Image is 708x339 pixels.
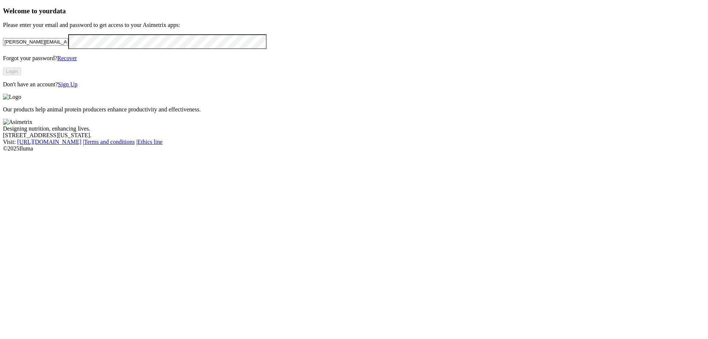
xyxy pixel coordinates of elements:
[3,119,32,125] img: Asimetrix
[53,7,66,15] span: data
[3,38,68,46] input: Your email
[84,139,135,145] a: Terms and conditions
[138,139,163,145] a: Ethics line
[57,55,77,61] a: Recover
[3,125,705,132] div: Designing nutrition, enhancing lives.
[3,68,21,75] button: Login
[3,145,705,152] div: © 2025 Iluma
[3,22,705,28] p: Please enter your email and password to get access to your Asimetrix apps:
[17,139,81,145] a: [URL][DOMAIN_NAME]
[3,55,705,62] p: Forgot your password?
[3,139,705,145] div: Visit : | |
[3,106,705,113] p: Our products help animal protein producers enhance productivity and effectiveness.
[3,132,705,139] div: [STREET_ADDRESS][US_STATE].
[3,7,705,15] h3: Welcome to your
[3,81,705,88] p: Don't have an account?
[3,94,21,100] img: Logo
[58,81,77,87] a: Sign Up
